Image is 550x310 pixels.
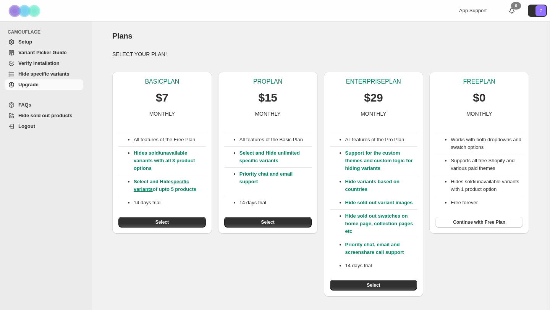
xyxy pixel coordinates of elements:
[459,8,487,13] span: App Support
[466,110,492,118] p: MONTHLY
[149,110,175,118] p: MONTHLY
[5,110,83,121] a: Hide sold out products
[239,199,312,207] p: 14 days trial
[5,121,83,132] a: Logout
[473,90,485,105] p: $0
[540,8,542,13] text: 7
[345,241,417,256] p: Priority chat, email and screenshare call support
[18,82,39,87] span: Upgrade
[508,7,516,15] a: 0
[5,79,83,90] a: Upgrade
[451,178,523,193] li: Hides sold/unavailable variants with 1 product option
[259,90,277,105] p: $15
[6,0,44,21] img: Camouflage
[451,157,523,172] li: Supports all free Shopify and various paid themes
[435,217,523,228] button: Continue with Free Plan
[18,60,60,66] span: Verify Installation
[239,136,312,144] p: All features of the Basic Plan
[345,136,417,144] p: All features of the Pro Plan
[345,262,417,270] p: 14 days trial
[18,102,31,108] span: FAQs
[18,113,73,118] span: Hide sold out products
[8,29,86,35] span: CAMOUFLAGE
[134,149,206,172] p: Hides sold/unavailable variants with all 3 product options
[346,78,401,86] p: ENTERPRISE PLAN
[361,110,386,118] p: MONTHLY
[18,50,66,55] span: Variant Picker Guide
[511,2,521,10] div: 0
[528,5,547,17] button: Avatar with initials 7
[364,90,383,105] p: $29
[451,136,523,151] li: Works with both dropdowns and swatch options
[463,78,495,86] p: FREE PLAN
[451,199,523,207] li: Free forever
[5,100,83,110] a: FAQs
[145,78,179,86] p: BASIC PLAN
[18,123,35,129] span: Logout
[224,217,312,228] button: Select
[156,90,168,105] p: $7
[535,5,546,16] span: Avatar with initials 7
[330,280,417,291] button: Select
[155,219,169,225] span: Select
[112,32,132,40] span: Plans
[261,219,274,225] span: Select
[239,170,312,193] p: Priority chat and email support
[367,282,380,288] span: Select
[345,212,417,235] p: Hide sold out swatches on home page, collection pages etc
[345,199,417,207] p: Hide sold out variant images
[345,178,417,193] p: Hide variants based on countries
[239,149,312,165] p: Select and Hide unlimited specific variants
[5,58,83,69] a: Verify Installation
[345,149,417,172] p: Support for the custom themes and custom logic for hiding variants
[134,199,206,207] p: 14 days trial
[134,136,206,144] p: All features of the Free Plan
[112,50,529,58] p: SELECT YOUR PLAN!
[18,71,70,77] span: Hide specific variants
[134,178,206,193] p: Select and Hide of upto 5 products
[453,219,505,225] span: Continue with Free Plan
[18,39,32,45] span: Setup
[255,110,280,118] p: MONTHLY
[5,37,83,47] a: Setup
[5,69,83,79] a: Hide specific variants
[253,78,282,86] p: PRO PLAN
[5,47,83,58] a: Variant Picker Guide
[118,217,206,228] button: Select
